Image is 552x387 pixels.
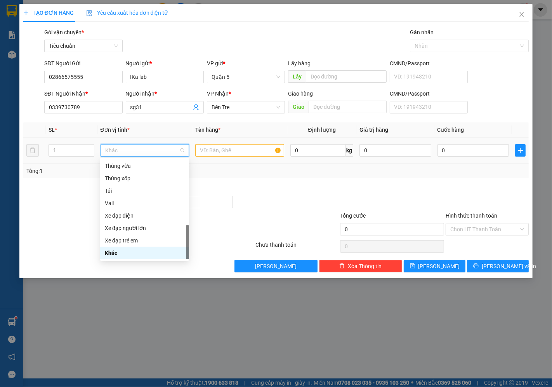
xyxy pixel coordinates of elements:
[3,26,38,33] span: 0903713567
[60,26,95,33] span: 0792733737
[212,101,280,113] span: Bến Tre
[339,263,345,269] span: delete
[3,39,60,50] td: CR:
[26,167,214,175] div: Tổng: 1
[101,127,130,133] span: Đơn vị tính
[105,211,184,220] div: Xe đạp điện
[105,199,184,207] div: Vali
[345,144,353,157] span: kg
[437,127,464,133] span: Cước hàng
[288,101,309,113] span: Giao
[86,10,168,16] span: Yêu cầu xuất hóa đơn điện tử
[44,59,122,68] div: SĐT Người Gửi
[69,41,89,48] span: 30.000
[44,89,122,98] div: SĐT Người Nhận
[105,145,185,156] span: Khác
[359,127,388,133] span: Giá trị hàng
[511,4,533,26] button: Close
[105,224,184,232] div: Xe đạp người lớn
[102,54,111,61] span: SL:
[49,40,118,52] span: Tiêu chuẩn
[288,60,311,66] span: Lấy hàng
[515,144,526,157] button: plus
[100,222,189,234] div: Xe đạp người lớn
[59,39,116,50] td: CC:
[467,260,529,272] button: printer[PERSON_NAME] và In
[234,260,318,272] button: [PERSON_NAME]
[319,260,402,272] button: deleteXóa Thông tin
[23,10,29,16] span: plus
[212,71,280,83] span: Quận 5
[12,41,16,48] span: 0
[126,59,204,68] div: Người gửi
[76,9,97,16] span: Mỹ Tho
[23,10,74,16] span: TẠO ĐƠN HÀNG
[410,263,415,269] span: save
[418,262,460,270] span: [PERSON_NAME]
[22,9,42,16] span: Quận 5
[105,236,184,245] div: Xe đạp trẻ em
[3,9,59,16] p: Gửi từ:
[105,162,184,170] div: Thùng vừa
[359,144,431,157] input: 0
[100,160,189,172] div: Thùng vừa
[105,249,184,257] div: Khác
[100,197,189,209] div: Vali
[348,262,382,270] span: Xóa Thông tin
[86,10,92,16] img: icon
[105,174,184,183] div: Thùng xốp
[111,53,115,62] span: 1
[3,54,47,61] span: 1 - Kiện vừa (pt)
[207,91,229,97] span: VP Nhận
[193,104,199,110] span: user-add
[195,144,284,157] input: VD: Bàn, Ghế
[100,209,189,222] div: Xe đạp điện
[105,187,184,195] div: Túi
[60,9,115,16] p: Nhận:
[207,59,285,68] div: VP gửi
[100,247,189,259] div: Khác
[306,70,387,83] input: Dọc đường
[516,147,525,153] span: plus
[100,172,189,185] div: Thùng xốp
[340,213,366,219] span: Tổng cước
[482,262,536,270] span: [PERSON_NAME] và In
[309,101,387,113] input: Dọc đường
[49,127,55,133] span: SL
[100,185,189,197] div: Túi
[255,241,340,254] div: Chưa thanh toán
[126,89,204,98] div: Người nhận
[100,234,189,247] div: Xe đạp trẻ em
[26,144,39,157] button: delete
[3,17,50,24] span: [PERSON_NAME]
[446,213,497,219] label: Hình thức thanh toán
[404,260,465,272] button: save[PERSON_NAME]
[44,29,84,35] span: Gói vận chuyển
[60,17,69,24] span: tân
[288,91,313,97] span: Giao hàng
[410,29,434,35] label: Gán nhãn
[519,11,525,17] span: close
[473,263,479,269] span: printer
[255,262,297,270] span: [PERSON_NAME]
[308,127,336,133] span: Định lượng
[390,89,468,98] div: CMND/Passport
[288,70,306,83] span: Lấy
[390,59,468,68] div: CMND/Passport
[195,127,220,133] span: Tên hàng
